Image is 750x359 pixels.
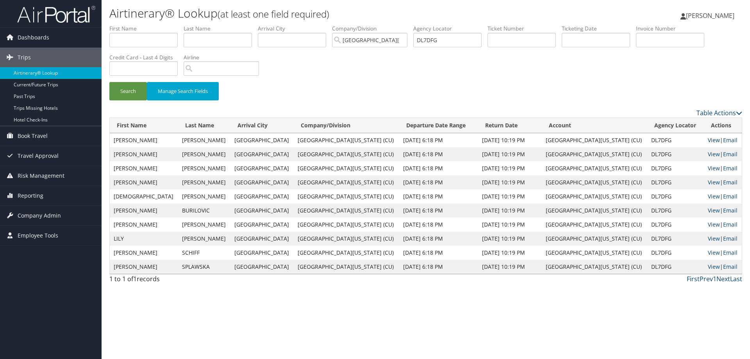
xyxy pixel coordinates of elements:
[478,133,542,147] td: [DATE] 10:19 PM
[110,133,178,147] td: [PERSON_NAME]
[230,246,294,260] td: [GEOGRAPHIC_DATA]
[542,133,647,147] td: [GEOGRAPHIC_DATA][US_STATE] (CU)
[294,147,399,161] td: [GEOGRAPHIC_DATA][US_STATE] (CU)
[230,175,294,189] td: [GEOGRAPHIC_DATA]
[230,133,294,147] td: [GEOGRAPHIC_DATA]
[723,150,737,158] a: Email
[110,218,178,232] td: [PERSON_NAME]
[178,260,230,274] td: SPLAWSKA
[708,207,720,214] a: View
[294,118,399,133] th: Company/Division
[730,275,742,283] a: Last
[110,232,178,246] td: LILY
[478,260,542,274] td: [DATE] 10:19 PM
[708,221,720,228] a: View
[647,175,704,189] td: DL7DFG
[294,260,399,274] td: [GEOGRAPHIC_DATA][US_STATE] (CU)
[294,161,399,175] td: [GEOGRAPHIC_DATA][US_STATE] (CU)
[708,164,720,172] a: View
[686,11,734,20] span: [PERSON_NAME]
[542,218,647,232] td: [GEOGRAPHIC_DATA][US_STATE] (CU)
[723,249,737,256] a: Email
[723,136,737,144] a: Email
[294,204,399,218] td: [GEOGRAPHIC_DATA][US_STATE] (CU)
[687,275,700,283] a: First
[478,189,542,204] td: [DATE] 10:19 PM
[230,232,294,246] td: [GEOGRAPHIC_DATA]
[230,161,294,175] td: [GEOGRAPHIC_DATA]
[178,189,230,204] td: [PERSON_NAME]
[647,246,704,260] td: DL7DFG
[542,118,647,133] th: Account: activate to sort column ascending
[230,218,294,232] td: [GEOGRAPHIC_DATA]
[647,204,704,218] td: DL7DFG
[704,147,742,161] td: |
[230,147,294,161] td: [GEOGRAPHIC_DATA]
[294,246,399,260] td: [GEOGRAPHIC_DATA][US_STATE] (CU)
[17,5,95,23] img: airportal-logo.png
[110,118,178,133] th: First Name: activate to sort column ascending
[399,189,478,204] td: [DATE] 6:18 PM
[184,25,258,32] label: Last Name
[647,161,704,175] td: DL7DFG
[708,150,720,158] a: View
[294,133,399,147] td: [GEOGRAPHIC_DATA][US_STATE] (CU)
[704,232,742,246] td: |
[109,274,259,288] div: 1 to 1 of records
[178,161,230,175] td: [PERSON_NAME]
[178,118,230,133] th: Last Name: activate to sort column ascending
[723,164,737,172] a: Email
[218,7,329,20] small: (at least one field required)
[133,275,137,283] span: 1
[704,218,742,232] td: |
[704,204,742,218] td: |
[704,118,742,133] th: Actions
[478,218,542,232] td: [DATE] 10:19 PM
[708,179,720,186] a: View
[18,146,59,166] span: Travel Approval
[294,232,399,246] td: [GEOGRAPHIC_DATA][US_STATE] (CU)
[178,246,230,260] td: SCHIFF
[230,189,294,204] td: [GEOGRAPHIC_DATA]
[723,221,737,228] a: Email
[542,246,647,260] td: [GEOGRAPHIC_DATA][US_STATE] (CU)
[542,147,647,161] td: [GEOGRAPHIC_DATA][US_STATE] (CU)
[110,161,178,175] td: [PERSON_NAME]
[178,232,230,246] td: [PERSON_NAME]
[708,235,720,242] a: View
[110,175,178,189] td: [PERSON_NAME]
[704,161,742,175] td: |
[708,263,720,270] a: View
[704,189,742,204] td: |
[178,204,230,218] td: BURILOVIC
[723,193,737,200] a: Email
[723,207,737,214] a: Email
[723,235,737,242] a: Email
[542,204,647,218] td: [GEOGRAPHIC_DATA][US_STATE] (CU)
[696,109,742,117] a: Table Actions
[332,25,413,32] label: Company/Division
[542,232,647,246] td: [GEOGRAPHIC_DATA][US_STATE] (CU)
[178,218,230,232] td: [PERSON_NAME]
[716,275,730,283] a: Next
[478,232,542,246] td: [DATE] 10:19 PM
[399,232,478,246] td: [DATE] 6:18 PM
[723,263,737,270] a: Email
[294,218,399,232] td: [GEOGRAPHIC_DATA][US_STATE] (CU)
[647,133,704,147] td: DL7DFG
[542,161,647,175] td: [GEOGRAPHIC_DATA][US_STATE] (CU)
[18,126,48,146] span: Book Travel
[109,25,184,32] label: First Name
[542,189,647,204] td: [GEOGRAPHIC_DATA][US_STATE] (CU)
[399,260,478,274] td: [DATE] 6:18 PM
[704,260,742,274] td: |
[147,82,219,100] button: Manage Search Fields
[562,25,636,32] label: Ticketing Date
[294,189,399,204] td: [GEOGRAPHIC_DATA][US_STATE] (CU)
[18,166,64,186] span: Risk Management
[478,246,542,260] td: [DATE] 10:19 PM
[647,118,704,133] th: Agency Locator: activate to sort column ascending
[18,206,61,225] span: Company Admin
[18,186,43,205] span: Reporting
[399,218,478,232] td: [DATE] 6:18 PM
